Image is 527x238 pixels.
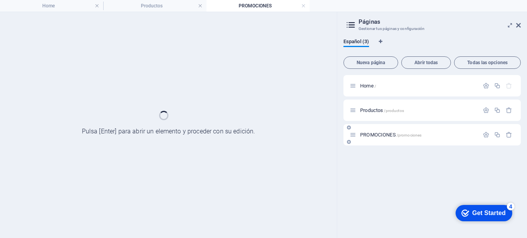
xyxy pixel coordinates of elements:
[506,82,512,89] div: La página principal no puede eliminarse
[359,25,505,32] h3: Gestionar tus páginas y configuración
[55,2,63,9] div: 4
[494,131,501,138] div: Duplicar
[103,2,206,10] h4: Productos
[405,60,447,65] span: Abrir todas
[360,132,421,138] span: Haz clic para abrir la página
[401,56,451,69] button: Abrir todas
[483,107,489,114] div: Configuración
[483,82,489,89] div: Configuración
[347,60,395,65] span: Nueva página
[458,60,517,65] span: Todas las opciones
[494,107,501,114] div: Duplicar
[206,2,310,10] h4: PROMOCIONES
[358,83,479,88] div: Home/
[360,83,376,89] span: Haz clic para abrir la página
[494,82,501,89] div: Duplicar
[506,107,512,114] div: Eliminar
[374,84,376,88] span: /
[360,107,404,113] span: Haz clic para abrir la página
[358,108,479,113] div: Productos/productos
[4,4,61,20] div: Get Started 4 items remaining, 20% complete
[343,38,521,53] div: Pestañas de idiomas
[21,9,54,16] div: Get Started
[454,56,521,69] button: Todas las opciones
[483,131,489,138] div: Configuración
[506,131,512,138] div: Eliminar
[358,132,479,137] div: PROMOCIONES/promociones
[343,37,369,48] span: Español (3)
[359,18,521,25] h2: Páginas
[384,108,404,113] span: /productos
[397,133,422,137] span: /promociones
[343,56,398,69] button: Nueva página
